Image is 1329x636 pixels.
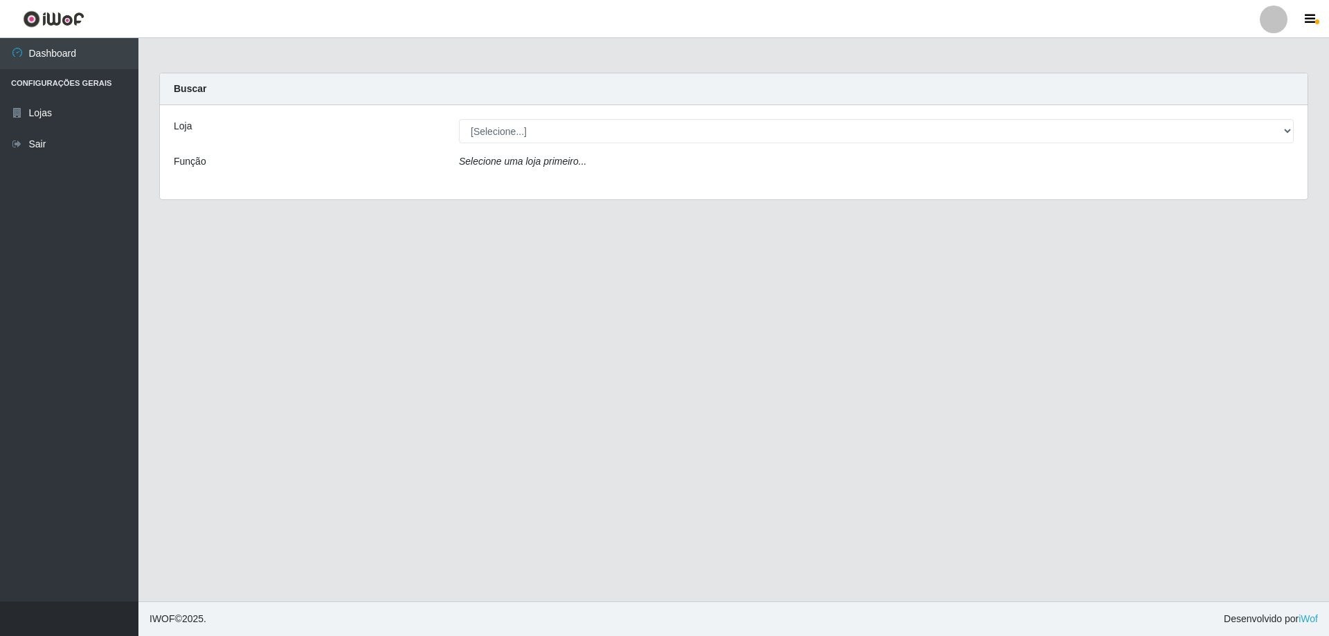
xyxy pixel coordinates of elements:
img: CoreUI Logo [23,10,84,28]
label: Loja [174,119,192,134]
label: Função [174,154,206,169]
span: © 2025 . [150,612,206,626]
span: IWOF [150,613,175,624]
i: Selecione uma loja primeiro... [459,156,586,167]
span: Desenvolvido por [1224,612,1318,626]
strong: Buscar [174,83,206,94]
a: iWof [1299,613,1318,624]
